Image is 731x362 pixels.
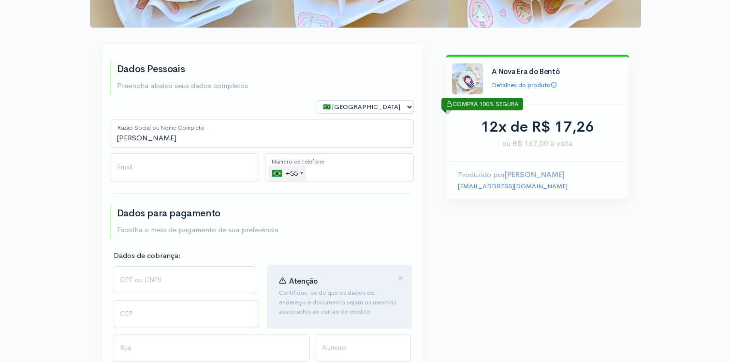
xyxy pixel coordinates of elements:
[117,80,248,91] p: Preencha abaixo seus dados completos
[114,266,257,294] input: CPF ou CNPJ
[272,166,306,181] div: +55
[111,153,260,181] input: Email
[398,273,404,284] button: Close
[458,138,617,150] span: ou R$ 167,00 à vista
[398,271,404,285] span: ×
[279,288,400,317] p: Certifique-se de que os dados de endereço e documento sejam os mesmos associados ao cartão de cré...
[114,300,260,328] input: CEP
[111,120,414,148] input: Nome Completo
[458,169,617,181] p: Produzido por
[492,81,557,89] a: Detalhes do produto
[117,208,278,219] h2: Dados para pagamento
[117,225,278,236] p: Escolha o meio de pagamento de sua preferência
[114,250,181,261] label: Dados de cobrança:
[117,64,248,75] h2: Dados Pessoais
[458,182,568,190] a: [EMAIL_ADDRESS][DOMAIN_NAME]
[316,334,411,362] input: Número
[268,166,306,181] div: Brazil (Brasil): +55
[441,98,523,110] div: COMPRA 100% SEGURA
[279,277,400,286] h4: Atenção
[452,63,483,94] img: %C3%8Dcone%20Creatorsland.jpg
[114,334,310,362] input: Rua
[492,68,620,76] h4: A Nova Era do Bentô
[505,170,565,179] strong: [PERSON_NAME]
[458,116,617,138] div: 12x de R$ 17,26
